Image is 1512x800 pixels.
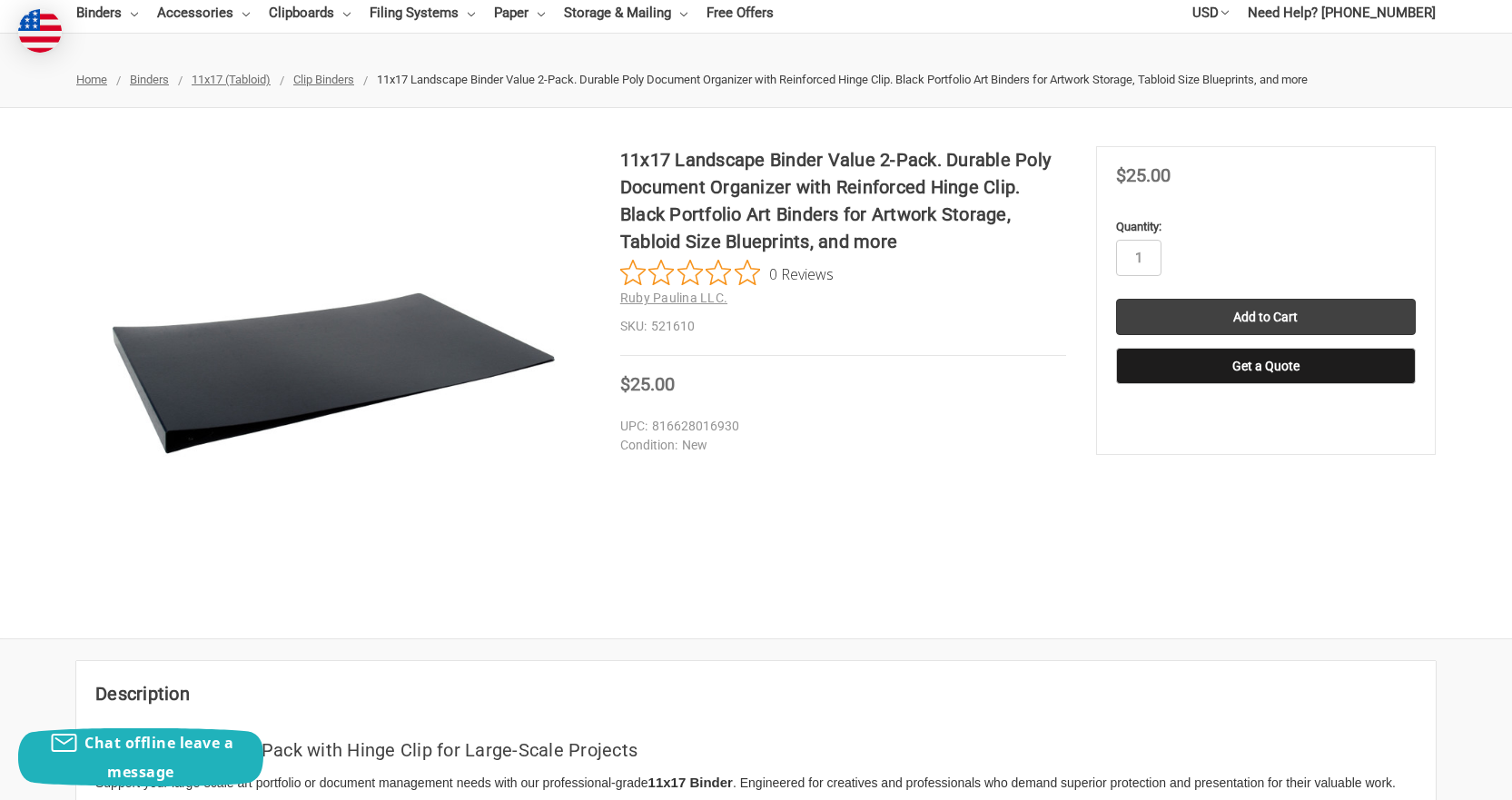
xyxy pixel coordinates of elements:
dd: 816628016930 [620,417,1058,436]
input: Add to Cart [1116,299,1416,335]
span: 11x17 Landscape Binder Value 2-Pack. Durable Poly Document Organizer with Reinforced Hinge Clip. ... [377,73,1308,86]
span: $25.00 [620,373,675,395]
a: Ruby Paulina LLC. [620,291,727,305]
h1: 11x17 Landscape Binder Value 2-Pack. Durable Poly Document Organizer with Reinforced Hinge Clip. ... [620,146,1066,255]
dd: 521610 [620,317,1066,336]
a: Home [76,73,107,86]
h2: 11x17 Binder Value-Pack with Hinge Clip for Large-Scale Projects [95,736,1417,764]
dt: Condition: [620,436,677,455]
span: $25.00 [1116,164,1171,186]
h2: Description [95,680,1417,707]
span: 0 Reviews [769,260,834,287]
dt: SKU: [620,317,647,336]
label: Quantity: [1116,218,1416,236]
span: Chat offline leave a message [84,733,233,782]
dt: UPC: [620,417,647,436]
img: duty and tax information for United States [18,9,62,53]
dd: New [620,436,1058,455]
img: 11x17 Poly Pressboard Panels Featuring an 8" Hinge Clip | Black | Includes 2 Binders [106,287,560,460]
a: Clip Binders [293,73,354,86]
strong: 11x17 Binder [648,775,733,790]
button: Chat offline leave a message [18,728,263,786]
p: Support your large-scale art portfolio or document management needs with our professional-grade .... [95,773,1417,794]
button: Get a Quote [1116,348,1416,384]
button: Rated 0 out of 5 stars from 0 reviews. Jump to reviews. [620,260,834,287]
a: Binders [130,73,169,86]
a: 11x17 (Tabloid) [192,73,271,86]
